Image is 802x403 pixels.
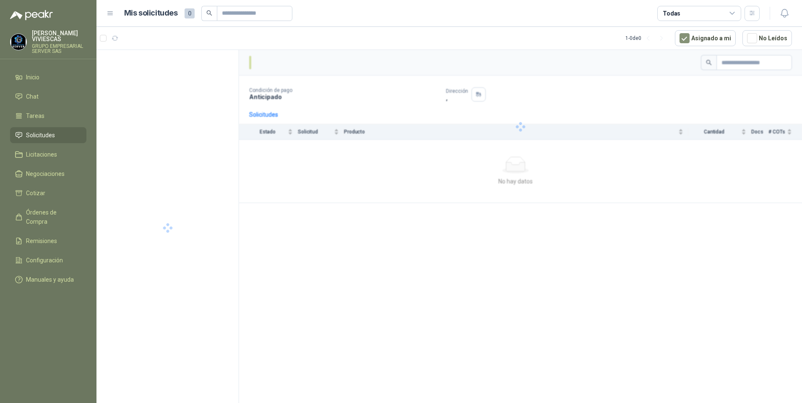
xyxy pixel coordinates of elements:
span: search [206,10,212,16]
span: Inicio [26,73,39,82]
span: Solicitudes [26,131,55,140]
h1: Mis solicitudes [124,7,178,19]
span: Remisiones [26,236,57,246]
span: 0 [185,8,195,18]
a: Inicio [10,69,86,85]
span: Cotizar [26,188,45,198]
span: Chat [26,92,39,101]
span: Licitaciones [26,150,57,159]
a: Cotizar [10,185,86,201]
a: Manuales y ayuda [10,272,86,288]
p: [PERSON_NAME] VIVIESCAS [32,30,86,42]
a: Configuración [10,252,86,268]
p: GRUPO EMPRESARIAL SERVER SAS [32,44,86,54]
span: Tareas [26,111,44,120]
span: Configuración [26,256,63,265]
a: Licitaciones [10,147,86,162]
span: Manuales y ayuda [26,275,74,284]
a: Órdenes de Compra [10,204,86,230]
a: Remisiones [10,233,86,249]
a: Negociaciones [10,166,86,182]
div: Todas [663,9,680,18]
a: Tareas [10,108,86,124]
div: 1 - 0 de 0 [625,31,668,45]
span: Órdenes de Compra [26,208,78,226]
button: No Leídos [742,30,792,46]
a: Chat [10,89,86,105]
span: Negociaciones [26,169,65,178]
img: Logo peakr [10,10,53,20]
a: Solicitudes [10,127,86,143]
button: Asignado a mi [675,30,736,46]
img: Company Logo [10,34,26,50]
